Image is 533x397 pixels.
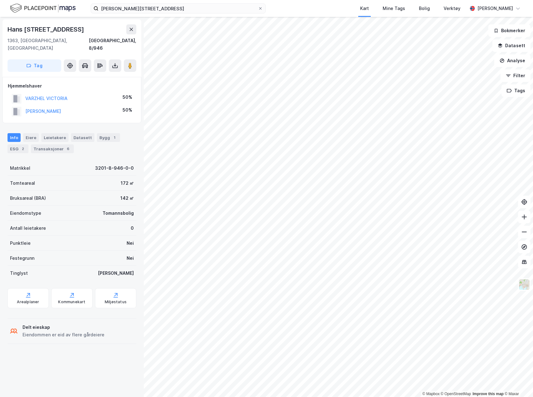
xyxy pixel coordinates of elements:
button: Analyse [494,54,530,67]
div: Nei [127,239,134,247]
div: Transaksjoner [31,144,74,153]
div: Mine Tags [383,5,405,12]
div: 2 [20,146,26,152]
button: Bokmerker [488,24,530,37]
iframe: Chat Widget [502,367,533,397]
a: Improve this map [473,392,504,396]
button: Filter [500,69,530,82]
input: Søk på adresse, matrikkel, gårdeiere, leietakere eller personer [98,4,258,13]
div: Punktleie [10,239,31,247]
div: Kommunekart [58,299,85,304]
div: Antall leietakere [10,224,46,232]
div: Delt eieskap [23,324,104,331]
div: Bygg [97,133,120,142]
div: Info [8,133,21,142]
div: Matrikkel [10,164,30,172]
div: 1363, [GEOGRAPHIC_DATA], [GEOGRAPHIC_DATA] [8,37,89,52]
div: 142 ㎡ [120,194,134,202]
div: Eiere [23,133,39,142]
div: Miljøstatus [105,299,127,304]
div: [PERSON_NAME] [477,5,513,12]
div: 6 [65,146,71,152]
div: Tinglyst [10,269,28,277]
div: Eiendommen er eid av flere gårdeiere [23,331,104,339]
div: Bolig [419,5,430,12]
button: Tags [501,84,530,97]
div: 0 [131,224,134,232]
div: ESG [8,144,28,153]
div: Tomteareal [10,179,35,187]
div: Bruksareal (BRA) [10,194,46,202]
div: 50% [123,93,132,101]
div: 1 [111,134,118,141]
div: Hans [STREET_ADDRESS] [8,24,85,34]
div: Datasett [71,133,94,142]
div: 3201-8-946-0-0 [95,164,134,172]
div: 172 ㎡ [121,179,134,187]
div: Festegrunn [10,254,34,262]
a: Mapbox [422,392,440,396]
div: [GEOGRAPHIC_DATA], 8/946 [89,37,136,52]
div: Tomannsbolig [103,209,134,217]
a: OpenStreetMap [441,392,471,396]
button: Tag [8,59,61,72]
div: Verktøy [444,5,460,12]
div: Eiendomstype [10,209,41,217]
div: [PERSON_NAME] [98,269,134,277]
img: Z [518,279,530,290]
div: Hjemmelshaver [8,82,136,90]
div: 50% [123,106,132,114]
div: Kontrollprogram for chat [502,367,533,397]
div: Nei [127,254,134,262]
div: Kart [360,5,369,12]
button: Datasett [492,39,530,52]
div: Leietakere [41,133,68,142]
div: Arealplaner [17,299,39,304]
img: logo.f888ab2527a4732fd821a326f86c7f29.svg [10,3,76,14]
